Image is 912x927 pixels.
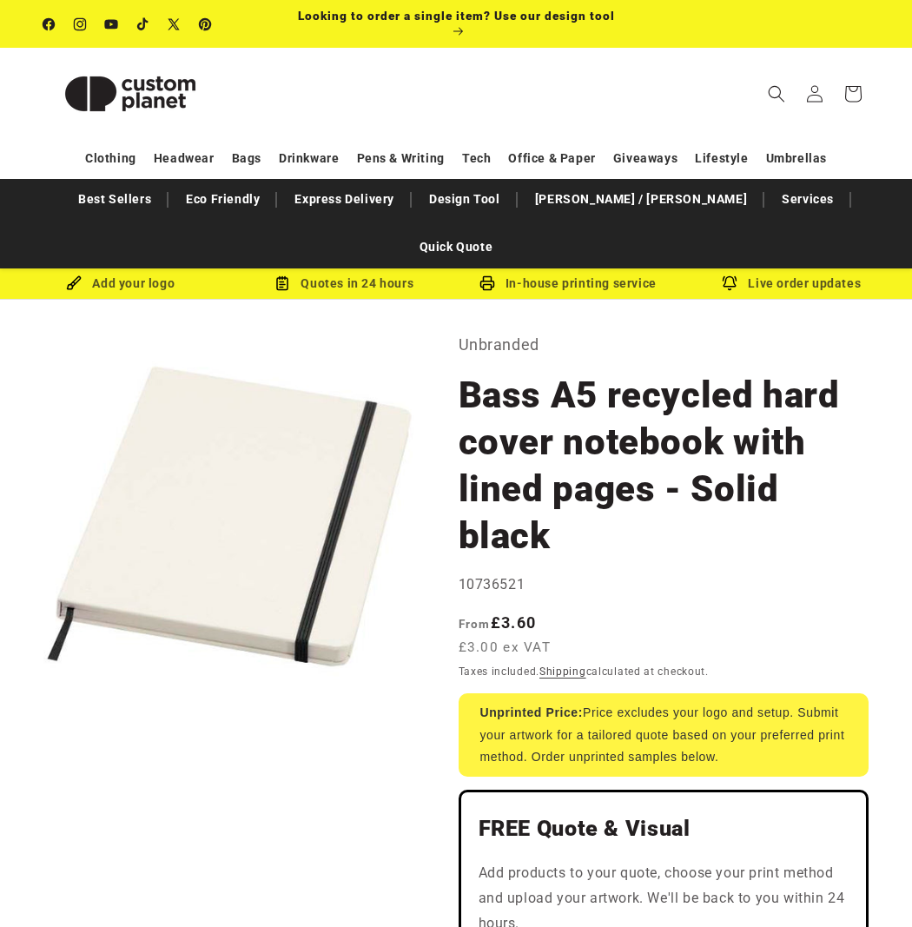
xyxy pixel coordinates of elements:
img: In-house printing [479,275,495,291]
summary: Search [757,75,796,113]
div: Live order updates [680,273,904,295]
span: £3.00 ex VAT [459,638,552,658]
a: Quick Quote [411,232,502,262]
iframe: Chat Widget [825,844,912,927]
span: 10736521 [459,576,525,593]
a: Design Tool [420,184,509,215]
a: Office & Paper [508,143,595,174]
img: Order Updates Icon [274,275,290,291]
strong: Unprinted Price: [480,705,584,719]
h2: FREE Quote & Visual [479,815,849,843]
a: Drinkware [279,143,339,174]
a: [PERSON_NAME] / [PERSON_NAME] [526,184,756,215]
a: Custom Planet [37,48,224,139]
span: From [459,617,491,631]
a: Tech [462,143,491,174]
a: Umbrellas [766,143,827,174]
div: Price excludes your logo and setup. Submit your artwork for a tailored quote based on your prefer... [459,693,869,777]
span: Looking to order a single item? Use our design tool [298,9,615,23]
a: Express Delivery [286,184,403,215]
a: Bags [232,143,261,174]
a: Services [773,184,843,215]
strong: £3.60 [459,613,537,632]
a: Clothing [85,143,136,174]
div: In-house printing service [456,273,680,295]
media-gallery: Gallery Viewer [43,331,415,703]
img: Brush Icon [66,275,82,291]
a: Giveaways [613,143,677,174]
a: Best Sellers [69,184,160,215]
img: Order updates [722,275,737,291]
a: Pens & Writing [357,143,445,174]
a: Headwear [154,143,215,174]
h1: Bass A5 recycled hard cover notebook with lined pages - Solid black [459,372,869,560]
div: Add your logo [9,273,233,295]
div: Quotes in 24 hours [233,273,457,295]
p: Unbranded [459,331,869,359]
a: Shipping [539,665,586,678]
img: Custom Planet [43,55,217,133]
a: Lifestyle [695,143,748,174]
a: Eco Friendly [177,184,268,215]
div: Taxes included. calculated at checkout. [459,663,869,680]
